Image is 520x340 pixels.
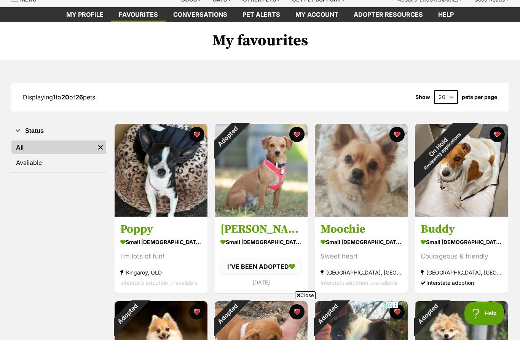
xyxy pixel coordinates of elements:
[95,140,106,154] a: Remove filter
[11,156,106,169] a: Available
[295,291,316,299] span: Close
[220,237,302,248] div: small [DEMOGRAPHIC_DATA] Dog
[75,93,83,101] strong: 26
[59,7,111,22] a: My profile
[120,268,202,278] div: Kingaroy, QLD
[11,140,95,154] a: All
[421,222,502,237] h3: Buddy
[421,237,502,248] div: small [DEMOGRAPHIC_DATA] Dog
[11,126,106,136] button: Status
[421,268,502,278] div: [GEOGRAPHIC_DATA], [GEOGRAPHIC_DATA]
[23,93,95,101] span: Displaying to of pets
[11,139,106,172] div: Status
[215,211,308,218] a: Adopted
[61,93,69,101] strong: 20
[120,222,202,237] h3: Poppy
[115,124,207,217] img: Poppy
[321,237,402,248] div: small [DEMOGRAPHIC_DATA] Dog
[321,252,402,262] div: Sweet heart
[315,217,408,294] a: Moochie small [DEMOGRAPHIC_DATA] Dog Sweet heart [GEOGRAPHIC_DATA], [GEOGRAPHIC_DATA] Interstate ...
[321,222,402,237] h3: Moochie
[415,217,508,294] a: Buddy small [DEMOGRAPHIC_DATA] Dog Courageous & friendly [GEOGRAPHIC_DATA], [GEOGRAPHIC_DATA] Int...
[464,302,505,325] iframe: Help Scout Beacon - Open
[405,291,450,337] div: Adopted
[215,124,308,217] img: Toby
[389,127,405,142] button: favourite
[121,302,399,336] iframe: Advertisement
[115,217,207,294] a: Poppy small [DEMOGRAPHIC_DATA] Dog I'm lots of fun! Kingaroy, QLD Interstate adoption unavailable...
[120,252,202,262] div: I'm lots of fun!
[220,277,302,287] div: [DATE]
[220,222,302,237] h3: [PERSON_NAME]
[346,7,431,22] a: Adopter resources
[423,132,462,171] span: Reviewing applications
[415,211,508,218] a: On HoldReviewing applications
[289,127,305,142] button: favourite
[215,217,308,293] a: [PERSON_NAME] small [DEMOGRAPHIC_DATA] Dog I'VE BEEN ADOPTED [DATE] favourite
[166,7,235,22] a: conversations
[205,114,250,159] div: Adopted
[462,94,497,100] label: pets per page
[120,280,198,286] span: Interstate adoption unavailable
[321,280,398,286] span: Interstate adoption unavailable
[321,268,402,278] div: [GEOGRAPHIC_DATA], [GEOGRAPHIC_DATA]
[53,93,56,101] strong: 1
[389,304,405,319] button: favourite
[288,7,346,22] a: My account
[415,124,508,217] img: Buddy
[220,259,302,275] div: I'VE BEEN ADOPTED
[189,127,204,142] button: favourite
[315,124,408,217] img: Moochie
[111,7,166,22] a: Favourites
[421,278,502,288] div: Interstate adoption
[235,7,288,22] a: Pet alerts
[490,127,505,142] button: favourite
[431,7,461,22] a: Help
[490,304,505,319] button: favourite
[398,107,482,191] div: On Hold
[120,237,202,248] div: small [DEMOGRAPHIC_DATA] Dog
[421,252,502,262] div: Courageous & friendly
[415,94,430,100] span: Show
